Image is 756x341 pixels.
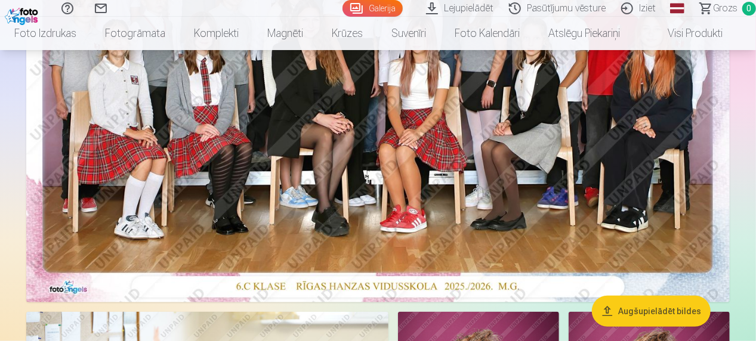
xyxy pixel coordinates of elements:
a: Magnēti [253,17,317,50]
img: /fa1 [5,5,41,25]
a: Suvenīri [377,17,440,50]
a: Atslēgu piekariņi [534,17,634,50]
a: Foto kalendāri [440,17,534,50]
a: Komplekti [180,17,253,50]
span: Grozs [713,1,738,15]
a: Fotogrāmata [91,17,180,50]
button: Augšupielādēt bildes [592,296,711,327]
a: Krūzes [317,17,377,50]
span: 0 [742,2,756,15]
a: Visi produkti [634,17,737,50]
